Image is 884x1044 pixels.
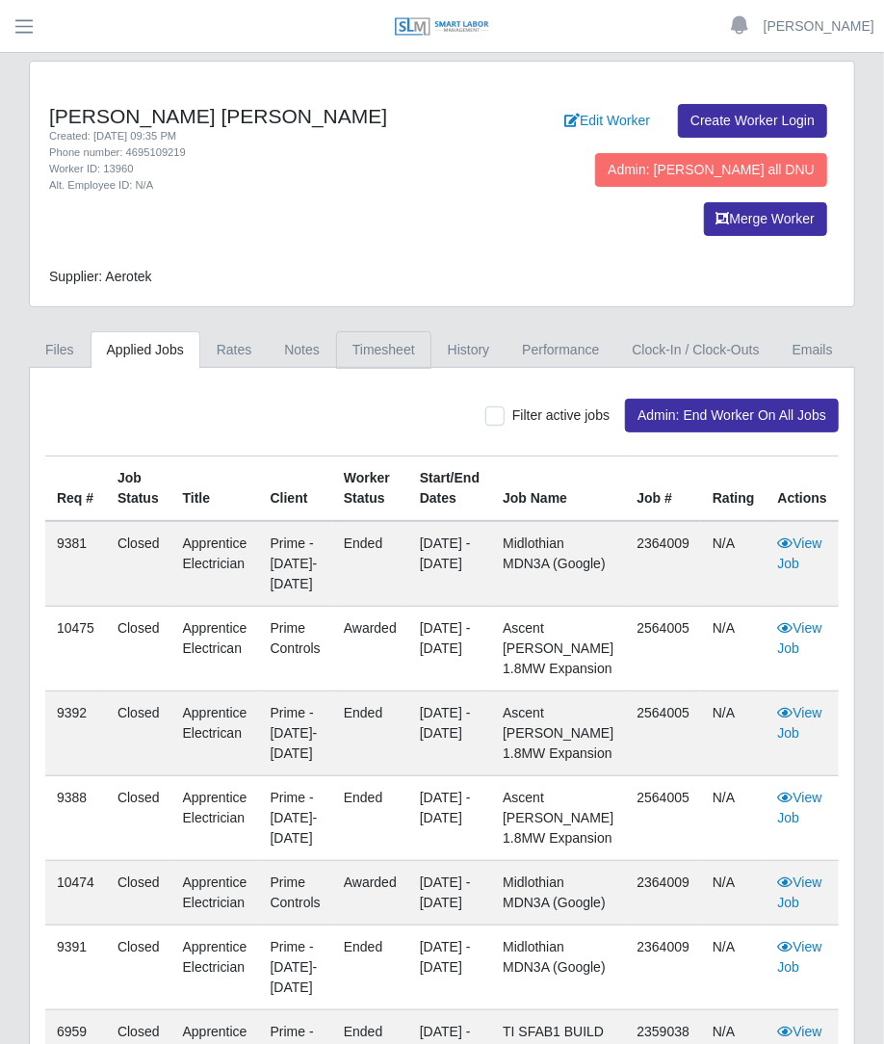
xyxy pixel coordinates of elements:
span: Filter active jobs [512,407,610,423]
td: Apprentice Electrician [171,776,259,861]
td: 2564005 [626,692,702,776]
td: [DATE] - [DATE] [408,776,491,861]
th: Job # [626,457,702,522]
td: 9391 [45,926,106,1010]
td: Midlothian MDN3A (Google) [491,926,625,1010]
a: View Job [778,620,822,656]
a: Performance [506,331,615,369]
td: Prime Controls [259,607,332,692]
td: 2564005 [626,607,702,692]
button: Merge Worker [704,202,827,236]
a: Emails [776,331,849,369]
td: Apprentice Electrician [171,926,259,1010]
td: Apprentice Electrician [171,861,259,926]
td: Prime - [DATE]-[DATE] [259,692,332,776]
td: Prime Controls [259,861,332,926]
a: Notes [268,331,336,369]
td: Prime - [DATE]-[DATE] [259,521,332,607]
a: View Job [778,874,822,910]
a: Create Worker Login [678,104,827,138]
td: Closed [106,861,171,926]
td: Apprentice Electrican [171,692,259,776]
img: SLM Logo [394,16,490,38]
th: Title [171,457,259,522]
th: Worker Status [332,457,408,522]
th: Rating [701,457,767,522]
button: Admin: End Worker On All Jobs [625,399,839,432]
a: View Job [778,535,822,571]
td: Prime - [DATE]-[DATE] [259,776,332,861]
a: Files [29,331,91,369]
td: awarded [332,861,408,926]
div: Worker ID: 13960 [49,161,428,177]
td: N/A [701,521,767,607]
td: Ascent [PERSON_NAME] 1.8MW Expansion [491,692,625,776]
td: N/A [701,776,767,861]
div: Created: [DATE] 09:35 PM [49,128,428,144]
td: awarded [332,607,408,692]
td: ended [332,692,408,776]
a: View Job [778,705,822,741]
td: Closed [106,776,171,861]
td: N/A [701,861,767,926]
th: Req # [45,457,106,522]
button: Admin: [PERSON_NAME] all DNU [595,153,827,187]
a: [PERSON_NAME] [764,16,874,37]
th: Start/End Dates [408,457,491,522]
a: Timesheet [336,331,431,369]
td: 9381 [45,521,106,607]
td: 2364009 [626,861,702,926]
td: Ascent [PERSON_NAME] 1.8MW Expansion [491,607,625,692]
span: Supplier: Aerotek [49,269,152,284]
td: Apprentice Electrician [171,521,259,607]
td: Ascent [PERSON_NAME] 1.8MW Expansion [491,776,625,861]
td: [DATE] - [DATE] [408,521,491,607]
td: 2564005 [626,776,702,861]
td: 10474 [45,861,106,926]
td: [DATE] - [DATE] [408,692,491,776]
td: Midlothian MDN3A (Google) [491,521,625,607]
td: Apprentice Electrican [171,607,259,692]
td: Closed [106,521,171,607]
a: Edit Worker [552,104,663,138]
a: Clock-In / Clock-Outs [615,331,775,369]
div: Phone number: 4695109219 [49,144,428,161]
td: N/A [701,692,767,776]
th: Job Status [106,457,171,522]
a: View Job [778,939,822,975]
a: Rates [200,331,269,369]
td: 10475 [45,607,106,692]
td: 2364009 [626,926,702,1010]
a: View Job [778,790,822,825]
th: Client [259,457,332,522]
td: N/A [701,607,767,692]
td: 9388 [45,776,106,861]
th: Job Name [491,457,625,522]
td: ended [332,776,408,861]
a: Applied Jobs [91,331,200,369]
td: ended [332,521,408,607]
td: [DATE] - [DATE] [408,607,491,692]
a: History [431,331,507,369]
td: Closed [106,692,171,776]
td: [DATE] - [DATE] [408,861,491,926]
td: Closed [106,926,171,1010]
td: 2364009 [626,521,702,607]
td: 9392 [45,692,106,776]
td: Prime - [DATE]-[DATE] [259,926,332,1010]
td: N/A [701,926,767,1010]
td: [DATE] - [DATE] [408,926,491,1010]
td: ended [332,926,408,1010]
th: Actions [767,457,839,522]
h4: [PERSON_NAME] [PERSON_NAME] [49,104,428,128]
td: Midlothian MDN3A (Google) [491,861,625,926]
td: Closed [106,607,171,692]
div: Alt. Employee ID: N/A [49,177,428,194]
